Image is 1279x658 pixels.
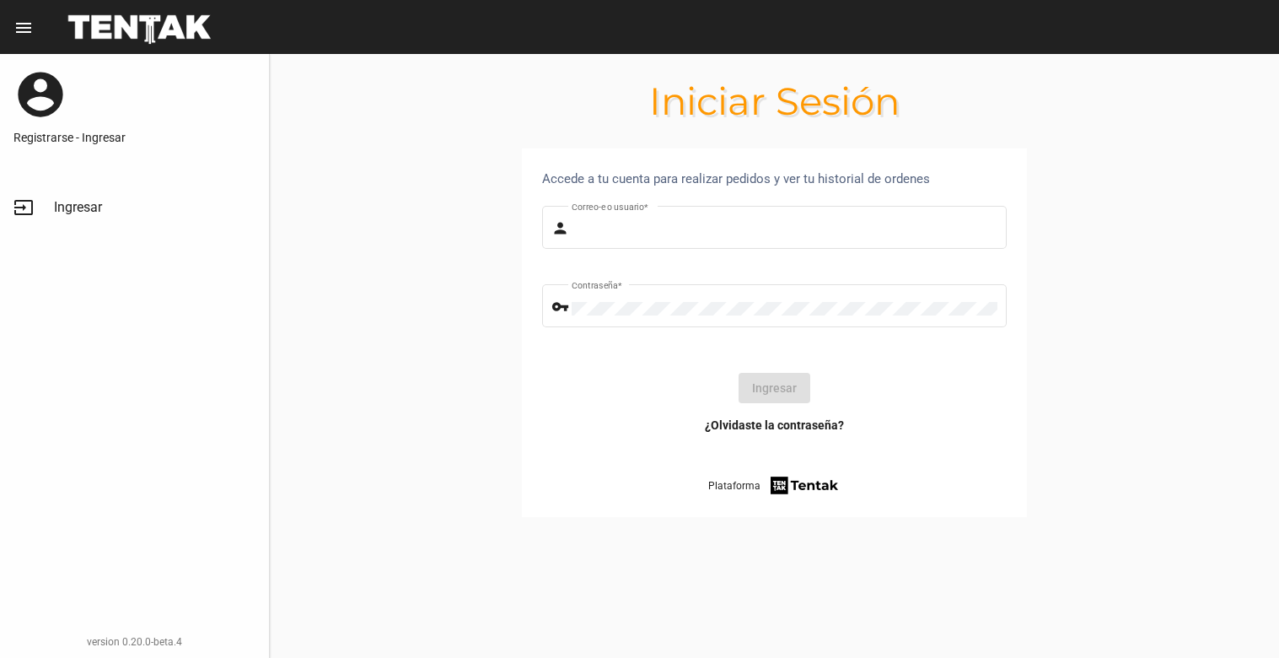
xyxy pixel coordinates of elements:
[542,169,1007,189] div: Accede a tu cuenta para realizar pedidos y ver tu historial de ordenes
[13,634,255,650] div: version 0.20.0-beta.4
[705,417,844,434] a: ¿Olvidaste la contraseña?
[270,88,1279,115] h1: Iniciar Sesión
[13,129,255,146] a: Registrarse - Ingresar
[551,297,572,317] mat-icon: vpn_key
[708,477,760,494] span: Plataforma
[551,218,572,239] mat-icon: person
[13,197,34,218] mat-icon: input
[739,373,810,403] button: Ingresar
[54,199,102,216] span: Ingresar
[13,18,34,38] mat-icon: menu
[13,67,67,121] mat-icon: account_circle
[768,474,841,497] img: tentak-firm.png
[708,474,841,497] a: Plataforma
